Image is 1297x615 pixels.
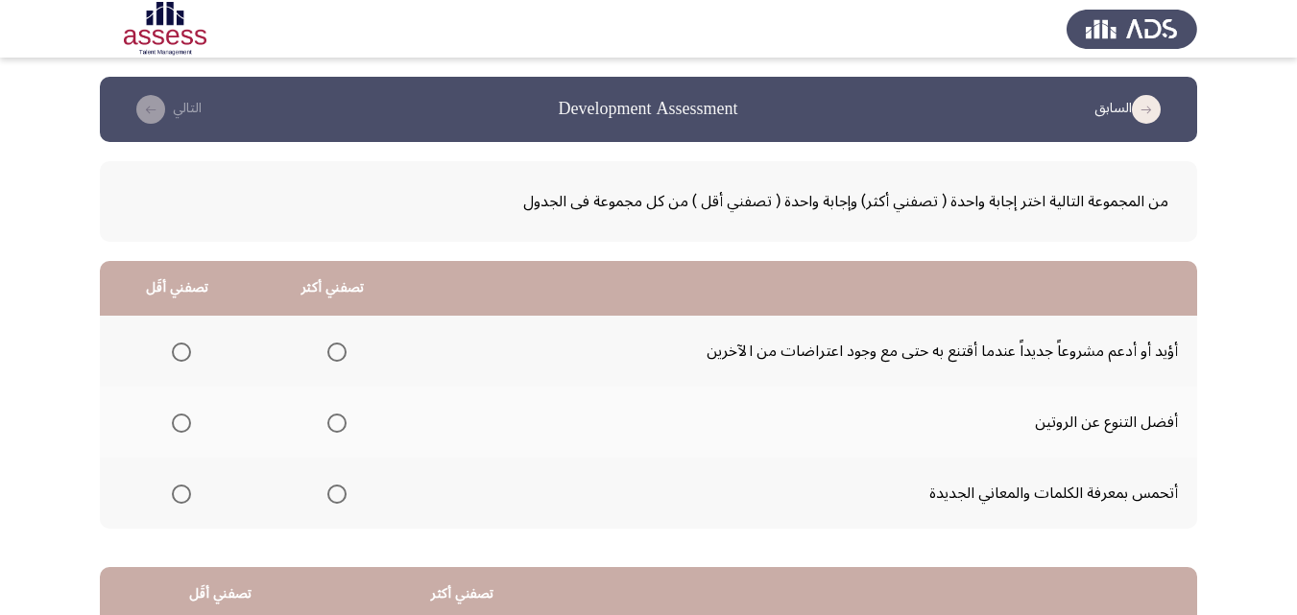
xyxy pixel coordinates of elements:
mat-radio-group: Select an option [320,335,347,367]
th: تصفني أكثر [255,261,411,316]
mat-radio-group: Select an option [164,335,191,367]
mat-radio-group: Select an option [164,477,191,509]
th: تصفني أقَل [100,261,255,316]
img: Assessment logo of Development Assessment R1 (EN/AR) [100,2,230,56]
td: أؤيد أو أدعم مشروعاً جديداً عندما أقتنع به حتى مع وجود اعتراضات من الآخرين [411,316,1197,387]
h3: Development Assessment [559,97,738,121]
mat-radio-group: Select an option [164,406,191,438]
mat-radio-group: Select an option [320,406,347,438]
mat-radio-group: Select an option [320,477,347,509]
img: Assess Talent Management logo [1067,2,1197,56]
span: من المجموعة التالية اختر إجابة واحدة ( تصفني أكثر) وإجابة واحدة ( تصفني أقل ) من كل مجموعة فى الجدول [129,185,1168,218]
button: load previous page [1089,94,1174,125]
td: أتحمس بمعرفة الكلمات والمعاني الجديدة [411,458,1197,529]
td: أفضل التنوع عن الروتين [411,387,1197,458]
button: check the missing [123,94,207,125]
